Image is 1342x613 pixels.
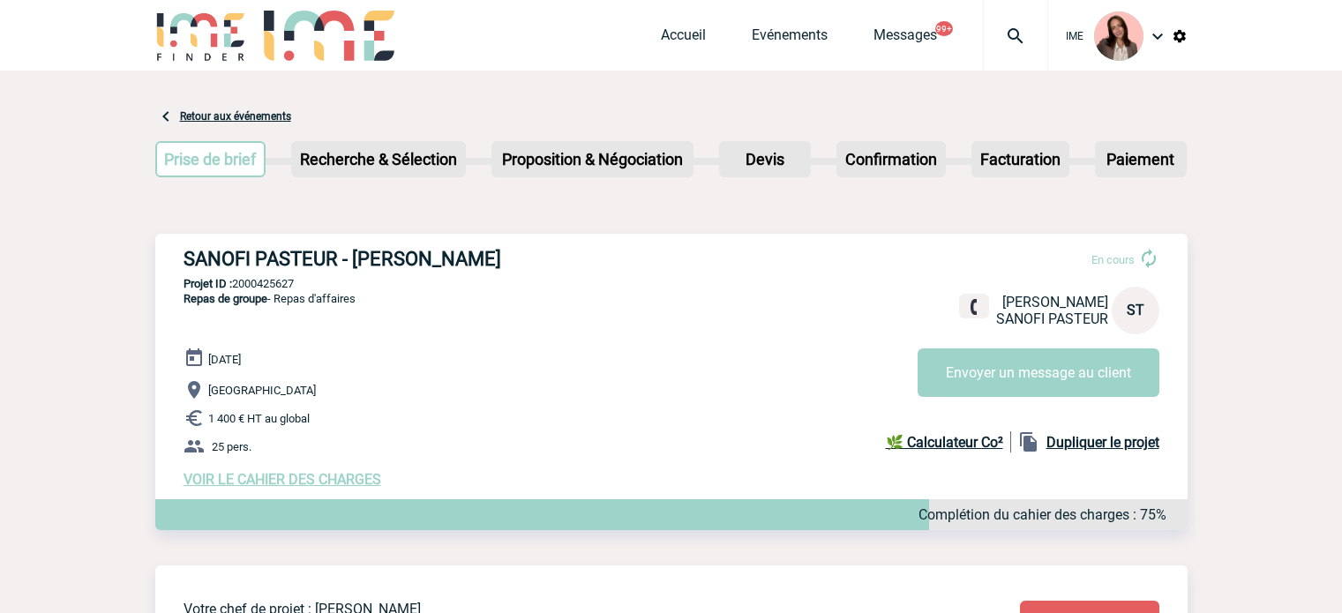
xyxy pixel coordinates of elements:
a: 🌿 Calculateur Co² [886,431,1011,452]
b: Dupliquer le projet [1046,434,1159,451]
span: 1 400 € HT au global [208,412,310,425]
img: 94396-3.png [1094,11,1143,61]
img: file_copy-black-24dp.png [1018,431,1039,452]
span: [PERSON_NAME] [1002,294,1108,310]
h3: SANOFI PASTEUR - [PERSON_NAME] [184,248,713,270]
span: 25 pers. [212,440,251,453]
span: Repas de groupe [184,292,267,305]
span: En cours [1091,253,1135,266]
p: Facturation [973,143,1068,176]
a: Evénements [752,26,828,51]
p: Proposition & Négociation [493,143,692,176]
span: [DATE] [208,353,241,366]
img: IME-Finder [155,11,247,61]
a: Retour aux événements [180,110,291,123]
a: Accueil [661,26,706,51]
button: Envoyer un message au client [918,348,1159,397]
span: SANOFI PASTEUR [996,310,1108,327]
img: fixe.png [966,299,982,315]
span: IME [1066,30,1083,42]
p: Paiement [1097,143,1185,176]
p: 2000425627 [155,277,1188,290]
b: Projet ID : [184,277,232,290]
span: ST [1127,302,1144,318]
b: 🌿 Calculateur Co² [886,434,1003,451]
span: - Repas d'affaires [184,292,356,305]
a: Messages [873,26,937,51]
button: 99+ [935,21,953,36]
p: Devis [721,143,809,176]
a: VOIR LE CAHIER DES CHARGES [184,471,381,488]
p: Confirmation [838,143,944,176]
span: [GEOGRAPHIC_DATA] [208,384,316,397]
p: Prise de brief [157,143,265,176]
p: Recherche & Sélection [293,143,464,176]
